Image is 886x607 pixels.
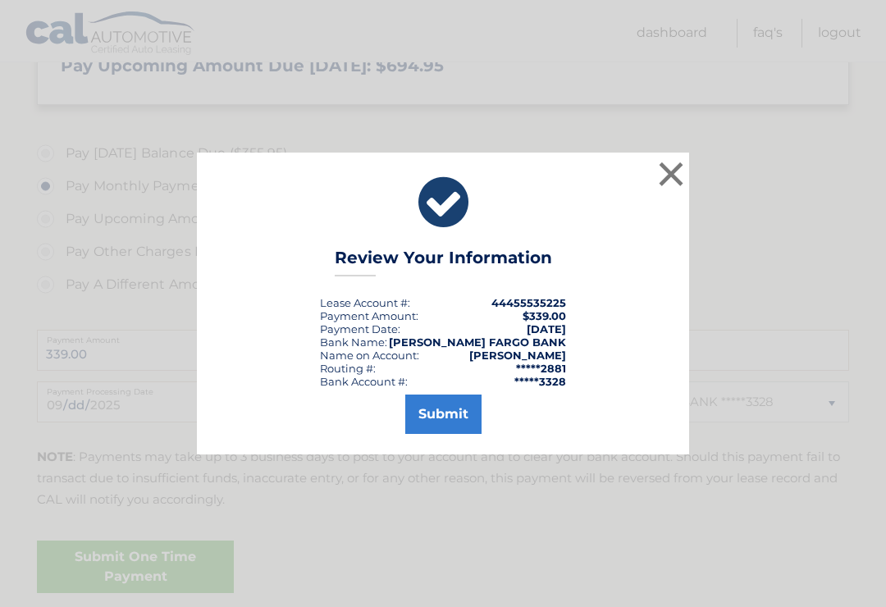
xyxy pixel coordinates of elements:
div: : [320,322,400,335]
button: Submit [405,395,482,434]
button: × [655,157,687,190]
strong: [PERSON_NAME] FARGO BANK [389,335,566,349]
span: Payment Date [320,322,398,335]
div: Name on Account: [320,349,419,362]
span: [DATE] [527,322,566,335]
div: Lease Account #: [320,296,410,309]
div: Payment Amount: [320,309,418,322]
div: Bank Name: [320,335,387,349]
span: $339.00 [523,309,566,322]
div: Bank Account #: [320,375,408,388]
h3: Review Your Information [335,248,552,276]
div: Routing #: [320,362,376,375]
strong: [PERSON_NAME] [469,349,566,362]
strong: 44455535225 [491,296,566,309]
